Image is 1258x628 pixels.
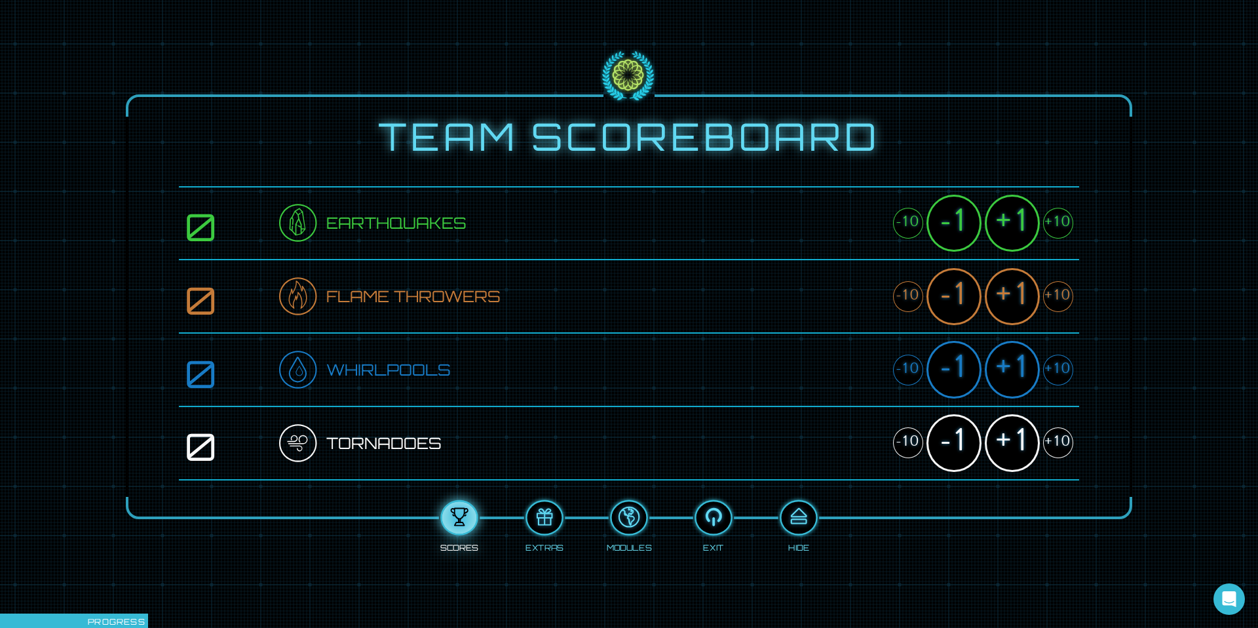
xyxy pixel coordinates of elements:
div: -10 [893,281,923,312]
div: +10 [1043,208,1073,239]
img: logo_ppa-1c755af25916c3f9a746997ea8451e86.svg [600,49,658,104]
div: 0 [185,207,279,240]
div: 0 [185,427,279,460]
div: -10 [893,427,923,458]
div: Modules [607,540,651,553]
div: -1 [926,341,982,398]
div: +10 [1043,281,1073,312]
span: Flame Throwers [326,284,501,309]
span: Earthquakes [326,210,467,235]
div: -1 [926,195,982,252]
div: +10 [1043,427,1073,458]
div: -10 [893,355,923,385]
div: +1 [985,414,1040,471]
div: Hide [788,540,809,553]
div: +10 [1043,355,1073,385]
div: -10 [893,208,923,239]
span: Whirlpools [326,357,451,382]
span: Tornadoes [326,431,442,456]
div: Extras [525,540,563,553]
div: Scores [441,540,479,553]
div: Open Intercom Messenger [1213,583,1245,615]
div: +1 [985,268,1040,325]
h1: Team Scoreboard [179,116,1079,157]
div: +1 [985,341,1040,398]
div: +1 [985,195,1040,252]
div: 0 [185,280,279,313]
div: -1 [926,268,982,325]
div: Exit [704,540,724,553]
div: -1 [926,414,982,471]
div: 0 [185,353,279,386]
